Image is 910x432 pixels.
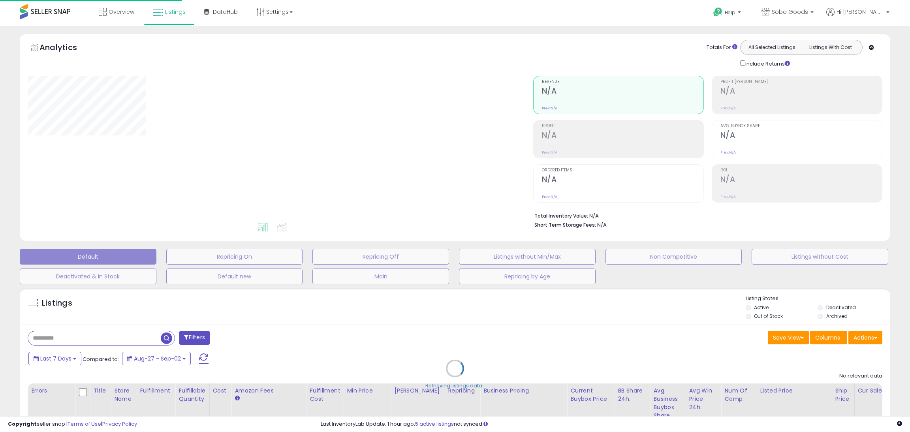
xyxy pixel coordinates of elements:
[826,8,889,26] a: Hi [PERSON_NAME]
[39,42,92,55] h5: Analytics
[720,168,882,173] span: ROI
[542,194,557,199] small: Prev: N/A
[801,42,860,53] button: Listings With Cost
[425,382,485,389] div: Retrieving listings data..
[720,106,736,111] small: Prev: N/A
[312,249,449,265] button: Repricing Off
[109,8,134,16] span: Overview
[165,8,186,16] span: Listings
[837,8,884,16] span: Hi [PERSON_NAME]
[752,249,888,265] button: Listings without Cost
[720,150,736,155] small: Prev: N/A
[720,131,882,141] h2: N/A
[534,222,596,228] b: Short Term Storage Fees:
[720,80,882,84] span: Profit [PERSON_NAME]
[542,175,703,186] h2: N/A
[542,124,703,128] span: Profit
[720,124,882,128] span: Avg. Buybox Share
[720,175,882,186] h2: N/A
[8,420,37,428] strong: Copyright
[713,7,723,17] i: Get Help
[542,131,703,141] h2: N/A
[772,8,808,16] span: Sobo Goods
[213,8,238,16] span: DataHub
[459,249,596,265] button: Listings without Min/Max
[734,59,799,68] div: Include Returns
[597,221,607,229] span: N/A
[542,80,703,84] span: Revenue
[605,249,742,265] button: Non Competitive
[707,44,737,51] div: Totals For
[542,86,703,97] h2: N/A
[534,210,876,220] li: N/A
[720,194,736,199] small: Prev: N/A
[542,168,703,173] span: Ordered Items
[743,42,801,53] button: All Selected Listings
[20,269,156,284] button: Deactivated & In Stock
[542,150,557,155] small: Prev: N/A
[534,212,588,219] b: Total Inventory Value:
[8,421,137,428] div: seller snap | |
[20,249,156,265] button: Default
[312,269,449,284] button: Main
[166,249,303,265] button: Repricing On
[459,269,596,284] button: Repricing by Age
[707,1,749,26] a: Help
[725,9,735,16] span: Help
[720,86,882,97] h2: N/A
[542,106,557,111] small: Prev: N/A
[166,269,303,284] button: Default new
